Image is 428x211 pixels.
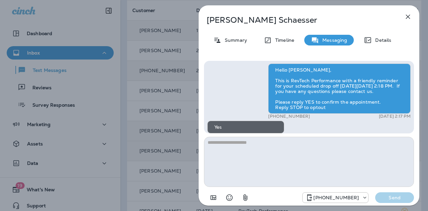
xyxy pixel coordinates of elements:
[223,191,236,204] button: Select an emoji
[303,194,368,202] div: +1 (571) 520-7309
[313,195,359,200] p: [PHONE_NUMBER]
[319,37,347,43] p: Messaging
[268,114,310,119] p: [PHONE_NUMBER]
[207,15,389,25] p: [PERSON_NAME] Schaesser
[272,37,294,43] p: Timeline
[379,114,411,119] p: [DATE] 2:17 PM
[207,121,284,133] div: Yes
[221,37,247,43] p: Summary
[207,191,220,204] button: Add in a premade template
[268,64,411,114] div: Hello [PERSON_NAME], This is RevTech Performance with a friendly reminder for your scheduled drop...
[372,37,391,43] p: Details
